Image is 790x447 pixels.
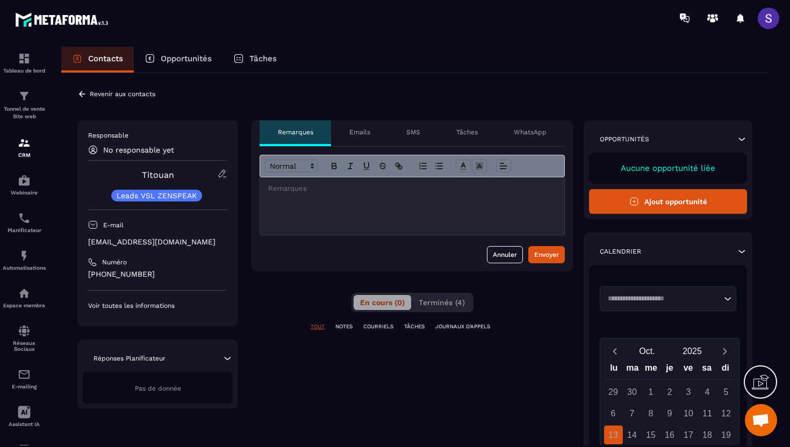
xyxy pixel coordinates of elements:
[3,227,46,233] p: Planificateur
[88,301,227,310] p: Voir toutes les informations
[349,128,370,136] p: Emails
[3,302,46,308] p: Espace membre
[18,287,31,300] img: automations
[605,361,623,379] div: lu
[3,279,46,316] a: automationsautomationsEspace membre
[3,421,46,427] p: Assistant IA
[18,174,31,187] img: automations
[412,295,471,310] button: Terminés (4)
[514,128,547,136] p: WhatsApp
[88,269,227,279] p: [PHONE_NUMBER]
[3,241,46,279] a: automationsautomationsAutomatisations
[3,105,46,120] p: Tunnel de vente Site web
[335,323,353,330] p: NOTES
[715,344,735,358] button: Next month
[135,385,181,392] span: Pas de donnée
[670,342,715,361] button: Open years overlay
[311,323,325,330] p: TOUT
[94,354,166,363] p: Réponses Planificateur
[18,136,31,149] img: formation
[623,404,642,423] div: 7
[278,128,313,136] p: Remarques
[88,131,227,140] p: Responsable
[528,246,565,263] button: Envoyer
[679,361,698,379] div: ve
[18,325,31,337] img: social-network
[642,383,660,401] div: 1
[3,340,46,352] p: Réseaux Sociaux
[623,383,642,401] div: 30
[600,247,641,256] p: Calendrier
[487,246,523,263] button: Annuler
[3,204,46,241] a: schedulerschedulerPlanificateur
[3,82,46,128] a: formationformationTunnel de vente Site web
[3,360,46,398] a: emailemailE-mailing
[605,344,624,358] button: Previous month
[698,426,717,444] div: 18
[717,404,736,423] div: 12
[679,404,698,423] div: 10
[660,383,679,401] div: 2
[698,404,717,423] div: 11
[698,383,717,401] div: 4
[18,368,31,381] img: email
[3,265,46,271] p: Automatisations
[161,54,212,63] p: Opportunités
[406,128,420,136] p: SMS
[716,361,735,379] div: di
[642,426,660,444] div: 15
[18,249,31,262] img: automations
[600,286,736,311] div: Search for option
[15,10,112,30] img: logo
[3,190,46,196] p: Webinaire
[419,298,465,307] span: Terminés (4)
[61,47,134,73] a: Contacts
[142,170,174,180] a: Titouan
[604,404,623,423] div: 6
[18,212,31,225] img: scheduler
[435,323,490,330] p: JOURNAUX D'APPELS
[717,426,736,444] div: 19
[363,323,393,330] p: COURRIELS
[222,47,288,73] a: Tâches
[18,90,31,103] img: formation
[3,384,46,390] p: E-mailing
[624,342,670,361] button: Open months overlay
[600,163,736,173] p: Aucune opportunité liée
[456,128,478,136] p: Tâches
[717,383,736,401] div: 5
[589,189,747,214] button: Ajout opportunité
[134,47,222,73] a: Opportunités
[698,361,716,379] div: sa
[88,54,123,63] p: Contacts
[604,383,623,401] div: 29
[745,404,777,436] div: Ouvrir le chat
[660,361,679,379] div: je
[660,404,679,423] div: 9
[679,383,698,401] div: 3
[642,404,660,423] div: 8
[623,361,642,379] div: ma
[660,426,679,444] div: 16
[604,293,721,304] input: Search for option
[103,146,174,154] p: No responsable yet
[642,361,660,379] div: me
[3,44,46,82] a: formationformationTableau de bord
[360,298,405,307] span: En cours (0)
[3,152,46,158] p: CRM
[3,68,46,74] p: Tableau de bord
[3,166,46,204] a: automationsautomationsWebinaire
[600,135,649,143] p: Opportunités
[103,221,124,229] p: E-mail
[3,128,46,166] a: formationformationCRM
[623,426,642,444] div: 14
[3,316,46,360] a: social-networksocial-networkRéseaux Sociaux
[88,237,227,247] p: [EMAIL_ADDRESS][DOMAIN_NAME]
[354,295,411,310] button: En cours (0)
[604,426,623,444] div: 13
[90,90,155,98] p: Revenir aux contacts
[534,249,559,260] div: Envoyer
[102,258,127,266] p: Numéro
[3,398,46,435] a: Assistant IA
[679,426,698,444] div: 17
